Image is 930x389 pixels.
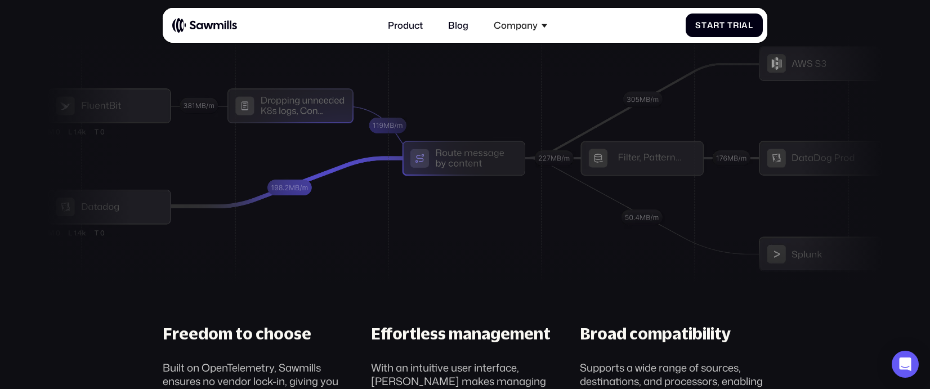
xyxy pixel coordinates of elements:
div: Broad compatibility [580,324,731,343]
a: StartTrial [686,14,762,37]
span: S [695,20,701,30]
div: Company [494,20,538,31]
a: Blog [441,13,476,38]
span: t [719,20,725,30]
span: a [741,20,748,30]
div: Open Intercom Messenger [892,351,919,378]
a: Product [381,13,430,38]
span: a [707,20,714,30]
div: Effortless management [371,324,551,343]
span: l [748,20,753,30]
span: r [733,20,739,30]
span: i [739,20,742,30]
span: t [701,20,707,30]
div: Freedom to choose [163,324,311,343]
span: r [713,20,719,30]
span: T [727,20,733,30]
div: Company [487,13,554,38]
